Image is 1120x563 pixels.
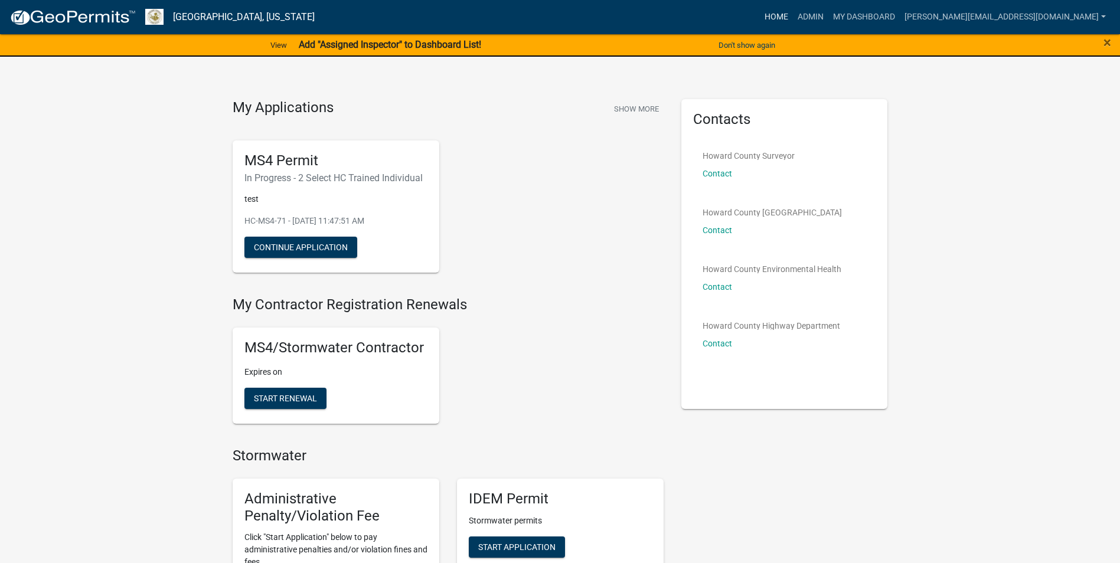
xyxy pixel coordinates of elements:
h5: MS4 Permit [244,152,427,169]
p: test [244,193,427,205]
button: Start Renewal [244,388,326,409]
h6: In Progress - 2 Select HC Trained Individual [244,172,427,184]
button: Show More [609,99,664,119]
a: Home [760,6,793,28]
wm-registration-list-section: My Contractor Registration Renewals [233,296,664,433]
h4: My Applications [233,99,334,117]
h4: My Contractor Registration Renewals [233,296,664,313]
h5: Contacts [693,111,876,128]
a: My Dashboard [828,6,900,28]
span: Start Renewal [254,394,317,403]
h5: IDEM Permit [469,490,652,508]
h4: Stormwater [233,447,664,464]
h5: Administrative Penalty/Violation Fee [244,490,427,525]
p: Expires on [244,366,427,378]
a: Contact [703,169,732,178]
span: × [1103,34,1111,51]
button: Start Application [469,536,565,558]
a: View [266,35,292,55]
strong: Add "Assigned Inspector" to Dashboard List! [299,39,481,50]
p: Howard County [GEOGRAPHIC_DATA] [703,208,842,217]
a: Contact [703,339,732,348]
button: Continue Application [244,237,357,258]
p: Howard County Environmental Health [703,265,841,273]
button: Don't show again [714,35,780,55]
a: Contact [703,225,732,235]
h5: MS4/Stormwater Contractor [244,339,427,356]
img: Howard County, Indiana [145,9,164,25]
button: Close [1103,35,1111,50]
p: Howard County Highway Department [703,322,840,330]
p: Howard County Surveyor [703,152,795,160]
a: [PERSON_NAME][EMAIL_ADDRESS][DOMAIN_NAME] [900,6,1111,28]
span: Start Application [478,542,556,551]
p: Stormwater permits [469,515,652,527]
p: HC-MS4-71 - [DATE] 11:47:51 AM [244,215,427,227]
a: Contact [703,282,732,292]
a: [GEOGRAPHIC_DATA], [US_STATE] [173,7,315,27]
a: Admin [793,6,828,28]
